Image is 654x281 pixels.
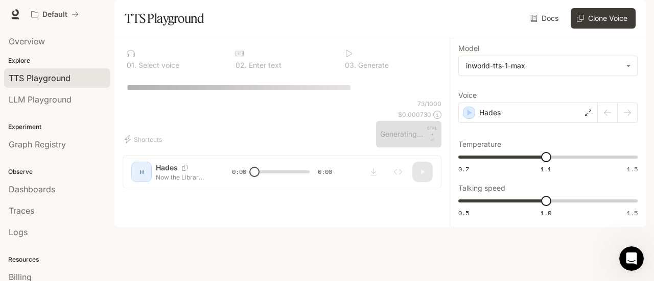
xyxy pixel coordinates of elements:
button: Shortcuts [123,131,166,147]
a: Docs [528,8,563,29]
p: Generate [356,62,389,69]
h1: TTS Playground [125,8,204,29]
p: Default [42,10,67,19]
p: Hades [479,108,501,118]
p: Temperature [458,141,501,148]
div: inworld-tts-1-max [466,61,621,71]
span: 0.7 [458,165,469,173]
p: 0 2 . [236,62,247,69]
p: Model [458,45,479,52]
p: 73 / 1000 [417,99,441,108]
span: 1.5 [627,209,638,217]
p: 0 3 . [345,62,356,69]
p: Select voice [136,62,179,69]
span: 1.1 [541,165,551,173]
button: All workspaces [27,4,83,24]
span: 1.0 [541,209,551,217]
p: Talking speed [458,185,505,192]
iframe: Intercom live chat [619,246,644,271]
span: 1.5 [627,165,638,173]
p: Enter text [247,62,282,69]
span: 0.5 [458,209,469,217]
div: inworld-tts-1-max [459,56,637,75]
p: 0 1 . [127,62,136,69]
button: Clone Voice [571,8,636,29]
p: $ 0.000730 [398,110,431,119]
p: Voice [458,92,477,99]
